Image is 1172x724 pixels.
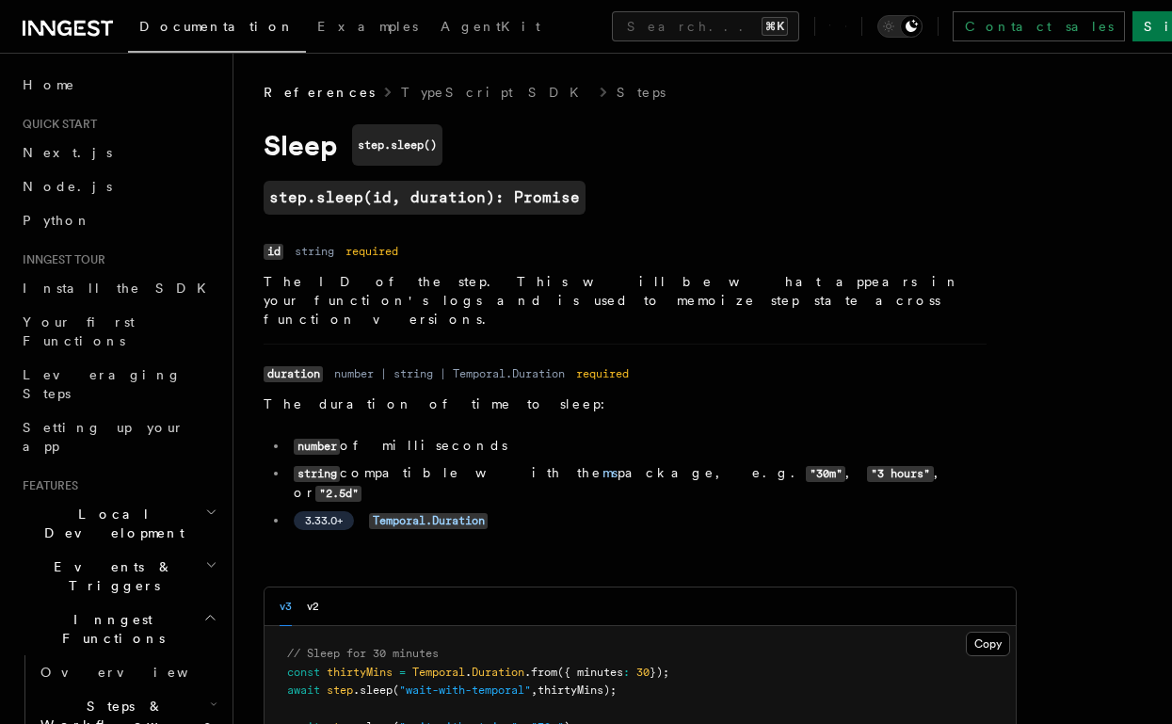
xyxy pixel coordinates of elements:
[294,466,340,482] code: string
[315,486,361,502] code: "2.5d"
[412,666,465,679] span: Temporal
[295,244,334,259] dd: string
[307,587,319,626] button: v2
[15,505,205,542] span: Local Development
[280,587,292,626] button: v3
[317,19,418,34] span: Examples
[369,513,488,529] code: Temporal.Duration
[399,684,531,697] span: "wait-with-temporal"
[15,557,205,595] span: Events & Triggers
[636,666,650,679] span: 30
[867,466,933,482] code: "3 hours"
[287,647,439,660] span: // Sleep for 30 minutes
[288,463,987,503] li: compatible with the package, e.g. , , or
[877,15,923,38] button: Toggle dark mode
[128,6,306,53] a: Documentation
[40,665,234,680] span: Overview
[352,124,442,166] code: step.sleep()
[345,244,398,259] dd: required
[23,145,112,160] span: Next.js
[602,465,618,480] a: ms
[264,124,1017,166] h1: Sleep
[264,366,323,382] code: duration
[401,83,590,102] a: TypeScript SDK
[15,68,221,102] a: Home
[353,684,393,697] span: .sleep
[953,11,1125,41] a: Contact sales
[264,244,283,260] code: id
[306,6,429,51] a: Examples
[264,272,987,329] p: The ID of the step. This will be what appears in your function's logs and is used to memoize step...
[15,203,221,237] a: Python
[334,366,565,381] dd: number | string | Temporal.Duration
[15,252,105,267] span: Inngest tour
[327,666,393,679] span: thirtyMins
[264,83,375,102] span: References
[33,655,221,689] a: Overview
[524,666,557,679] span: .from
[264,181,586,215] a: step.sleep(id, duration): Promise
[287,684,320,697] span: await
[538,684,617,697] span: thirtyMins);
[15,169,221,203] a: Node.js
[393,684,399,697] span: (
[327,684,353,697] span: step
[15,136,221,169] a: Next.js
[465,666,472,679] span: .
[612,11,799,41] button: Search...⌘K
[23,420,185,454] span: Setting up your app
[15,610,203,648] span: Inngest Functions
[305,513,343,528] span: 3.33.0+
[617,83,666,102] a: Steps
[15,305,221,358] a: Your first Functions
[294,439,340,455] code: number
[288,436,987,456] li: of milliseconds
[762,17,788,36] kbd: ⌘K
[650,666,669,679] span: });
[369,512,488,527] a: Temporal.Duration
[15,497,221,550] button: Local Development
[806,466,845,482] code: "30m"
[441,19,540,34] span: AgentKit
[287,666,320,679] span: const
[139,19,295,34] span: Documentation
[531,684,538,697] span: ,
[23,213,91,228] span: Python
[15,117,97,132] span: Quick start
[23,314,135,348] span: Your first Functions
[966,632,1010,656] button: Copy
[15,550,221,603] button: Events & Triggers
[15,410,221,463] a: Setting up your app
[23,281,217,296] span: Install the SDK
[472,666,524,679] span: Duration
[623,666,630,679] span: :
[557,666,623,679] span: ({ minutes
[576,366,629,381] dd: required
[264,394,987,413] p: The duration of time to sleep:
[15,603,221,655] button: Inngest Functions
[429,6,552,51] a: AgentKit
[15,271,221,305] a: Install the SDK
[23,75,75,94] span: Home
[23,179,112,194] span: Node.js
[399,666,406,679] span: =
[15,478,78,493] span: Features
[15,358,221,410] a: Leveraging Steps
[23,367,182,401] span: Leveraging Steps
